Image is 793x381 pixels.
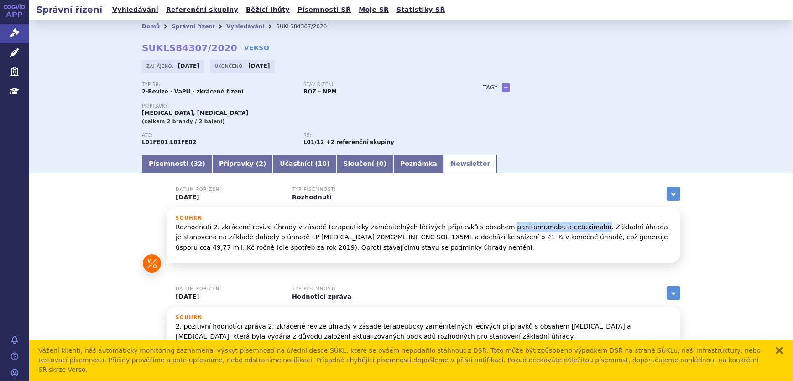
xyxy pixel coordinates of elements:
[292,293,351,300] a: Hodnotící zpráva
[170,139,196,145] strong: PANITUMUMAB
[142,42,237,53] strong: SUKLS84307/2020
[394,4,448,16] a: Statistiky SŘ
[393,155,444,173] a: Poznámka
[502,83,510,92] a: +
[337,155,393,173] a: Sloučení (0)
[276,20,339,33] li: SUKLS84307/2020
[142,88,244,95] strong: 2-Revize - VaPÚ - zkrácené řízení
[176,286,281,292] h3: Datum pořízení
[226,23,264,30] a: Vyhledávání
[326,139,394,145] strong: +2 referenční skupiny
[303,139,324,145] strong: cetuximab
[110,4,161,16] a: Vyhledávání
[38,346,766,375] div: Vážení klienti, náš automatický monitoring zaznamenal výskyt písemností na úřední desce SÚKL, kte...
[142,23,160,30] a: Domů
[142,118,225,124] span: (celkem 2 brandy / 2 balení)
[667,187,680,201] a: zobrazit vše
[142,133,303,146] div: ,
[142,82,294,88] p: Typ SŘ:
[176,315,671,320] h3: Souhrn
[248,63,270,69] strong: [DATE]
[215,62,246,70] span: Ukončeno:
[318,160,327,167] span: 10
[259,160,263,167] span: 2
[146,62,175,70] span: Zahájeno:
[273,155,336,173] a: Účastníci (10)
[295,4,354,16] a: Písemnosti SŘ
[176,222,671,252] p: Rozhodnutí 2. zkrácené revize úhrady v zásadě terapeuticky zaměnitelných léčivých přípravků s obs...
[444,155,497,173] a: Newsletter
[163,4,241,16] a: Referenční skupiny
[483,82,498,93] h3: Tagy
[142,133,294,138] p: ATC:
[292,187,397,192] h3: Typ písemnosti
[142,155,212,173] a: Písemnosti (32)
[212,155,273,173] a: Přípravky (2)
[244,43,269,52] a: VERSO
[176,321,671,362] p: 2. pozitivní hodnotící zpráva 2. zkrácené revize úhrady v zásadě terapeuticky zaměnitelných léčiv...
[379,160,384,167] span: 0
[775,346,784,355] button: zavřít
[176,187,281,192] h3: Datum pořízení
[292,194,332,201] a: Rozhodnutí
[667,286,680,300] a: zobrazit vše
[292,286,397,292] h3: Typ písemnosti
[178,63,200,69] strong: [DATE]
[303,133,456,138] p: RS:
[356,4,391,16] a: Moje SŘ
[172,23,214,30] a: Správní řízení
[29,3,110,16] h2: Správní řízení
[303,82,456,88] p: Stav řízení:
[193,160,202,167] span: 32
[142,103,465,109] p: Přípravky:
[176,194,281,201] p: [DATE]
[142,139,168,145] strong: CETUXIMAB
[243,4,292,16] a: Běžící lhůty
[176,216,671,221] h3: Souhrn
[142,110,248,116] span: [MEDICAL_DATA], [MEDICAL_DATA]
[176,293,281,300] p: [DATE]
[303,88,337,95] strong: ROZ – NPM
